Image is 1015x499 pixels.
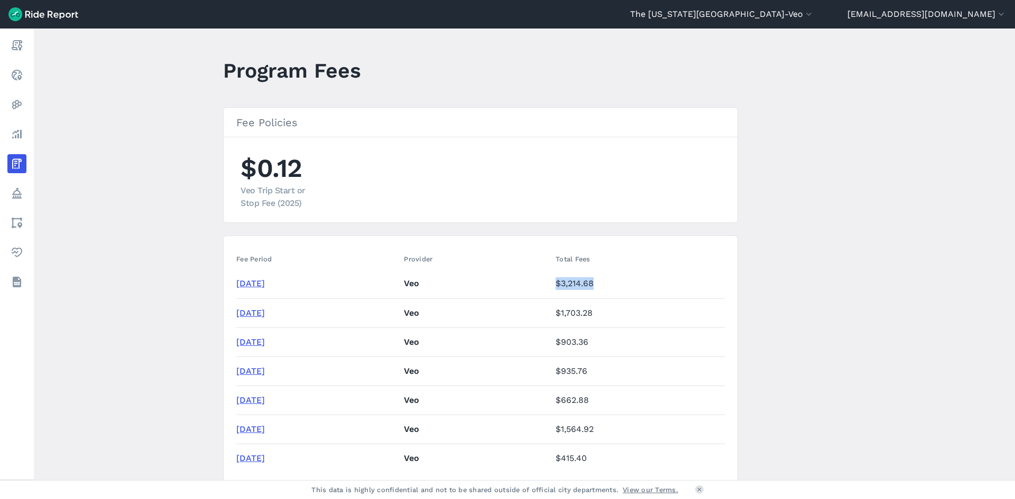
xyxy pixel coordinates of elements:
[7,154,26,173] a: Fees
[7,213,26,232] a: Areas
[400,356,551,385] td: Veo
[551,356,725,385] td: $935.76
[7,125,26,144] a: Analyze
[8,7,78,21] img: Ride Report
[551,249,725,269] th: Total Fees
[7,184,26,203] a: Policy
[7,243,26,262] a: Health
[236,278,265,288] a: [DATE]
[847,8,1007,21] button: [EMAIL_ADDRESS][DOMAIN_NAME]
[400,327,551,356] td: Veo
[7,36,26,55] a: Report
[400,415,551,444] td: Veo
[236,424,265,434] a: [DATE]
[7,272,26,291] a: Datasets
[630,8,814,21] button: The [US_STATE][GEOGRAPHIC_DATA]-Veo
[241,184,325,210] div: Veo Trip Start or Stop Fee (2025)
[236,395,265,405] a: [DATE]
[400,385,551,415] td: Veo
[236,308,265,318] a: [DATE]
[551,269,725,298] td: $3,214.68
[551,327,725,356] td: $903.36
[400,298,551,327] td: Veo
[224,108,737,137] h3: Fee Policies
[7,65,26,84] a: Realtime
[241,150,325,210] li: $0.12
[400,249,551,269] th: Provider
[623,485,678,495] a: View our Terms.
[400,269,551,298] td: Veo
[551,444,725,473] td: $415.40
[236,249,400,269] th: Fee Period
[400,444,551,473] td: Veo
[7,95,26,114] a: Heatmaps
[551,415,725,444] td: $1,564.92
[236,337,265,347] a: [DATE]
[551,298,725,327] td: $1,703.28
[551,385,725,415] td: $662.88
[236,453,265,463] a: [DATE]
[223,56,361,85] h1: Program Fees
[236,366,265,376] a: [DATE]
